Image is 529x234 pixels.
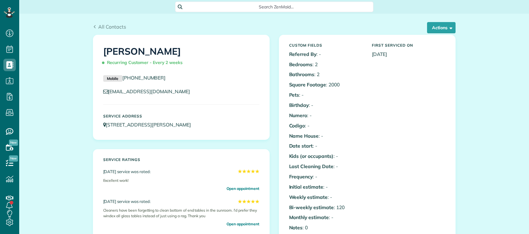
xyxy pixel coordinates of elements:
p: : - [289,91,363,99]
h5: Custom Fields [289,43,363,47]
b: Frequency [289,173,313,180]
p: : - [289,183,363,190]
b: Weekly estimate [289,194,328,200]
b: Initial estimate [289,184,323,190]
span: ★ [246,198,251,205]
b: Birthday [289,102,309,108]
span: New [9,140,18,146]
div: Cleaners have been forgetting to clean bottom of end tables in the sunroom. I’d prefer they winde... [103,205,259,221]
b: Kids (or occupants) [289,153,333,159]
span: ★ [238,168,242,175]
span: ★ [251,198,255,205]
b: Pets [289,92,299,98]
a: [EMAIL_ADDRESS][DOMAIN_NAME] [103,88,196,94]
b: Date start [289,143,313,149]
small: Mobile [103,75,122,82]
h5: First Serviced On [372,43,445,47]
p: : 120 [289,204,363,211]
p: : - [289,132,363,140]
p: : - [289,51,363,58]
b: Square Footage [289,81,326,88]
p: : 2 [289,71,363,78]
button: Actions [427,22,456,33]
b: Numero [289,112,307,118]
a: Open appointment [227,186,259,191]
span: ★ [255,168,259,175]
p: : - [289,142,363,149]
div: [DATE] service was rated: [103,198,259,205]
p: : - [289,214,363,221]
p: : - [289,112,363,119]
h1: [PERSON_NAME] [103,46,259,68]
p: : 2 [289,61,363,68]
a: [STREET_ADDRESS][PERSON_NAME] [103,122,197,128]
span: Recurring Customer - Every 2 weeks [103,57,185,68]
span: ★ [242,168,246,175]
span: ★ [238,198,242,205]
a: Mobile[PHONE_NUMBER] [103,75,166,81]
p: [DATE] [372,51,445,58]
b: Monthly estimate [289,214,329,220]
h5: Service ratings [103,158,259,162]
p: : - [289,173,363,180]
p: : 0 [289,224,363,231]
span: New [9,155,18,162]
b: Bedrooms [289,61,313,67]
span: ★ [246,168,251,175]
b: Last Cleaning Date [289,163,333,169]
a: Open appointment [227,221,259,227]
h5: Service Address [103,114,259,118]
p: : - [289,163,363,170]
div: [DATE] service was rated: [103,168,259,175]
b: Codigo [289,122,305,129]
p: : 2000 [289,81,363,88]
p: : - [289,153,363,160]
p: : - [289,102,363,109]
p: : - [289,122,363,129]
span: ★ [242,198,246,205]
span: ★ [251,168,255,175]
div: Excellent work! [103,175,259,186]
b: Bathrooms [289,71,315,77]
b: Name House [289,133,319,139]
a: All Contacts [93,23,126,30]
b: Referred By [289,51,317,57]
span: All Contacts [98,24,126,30]
b: Bi-weekly estimate [289,204,334,210]
span: ★ [255,198,259,205]
p: : - [289,194,363,201]
b: Notes [289,224,303,231]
